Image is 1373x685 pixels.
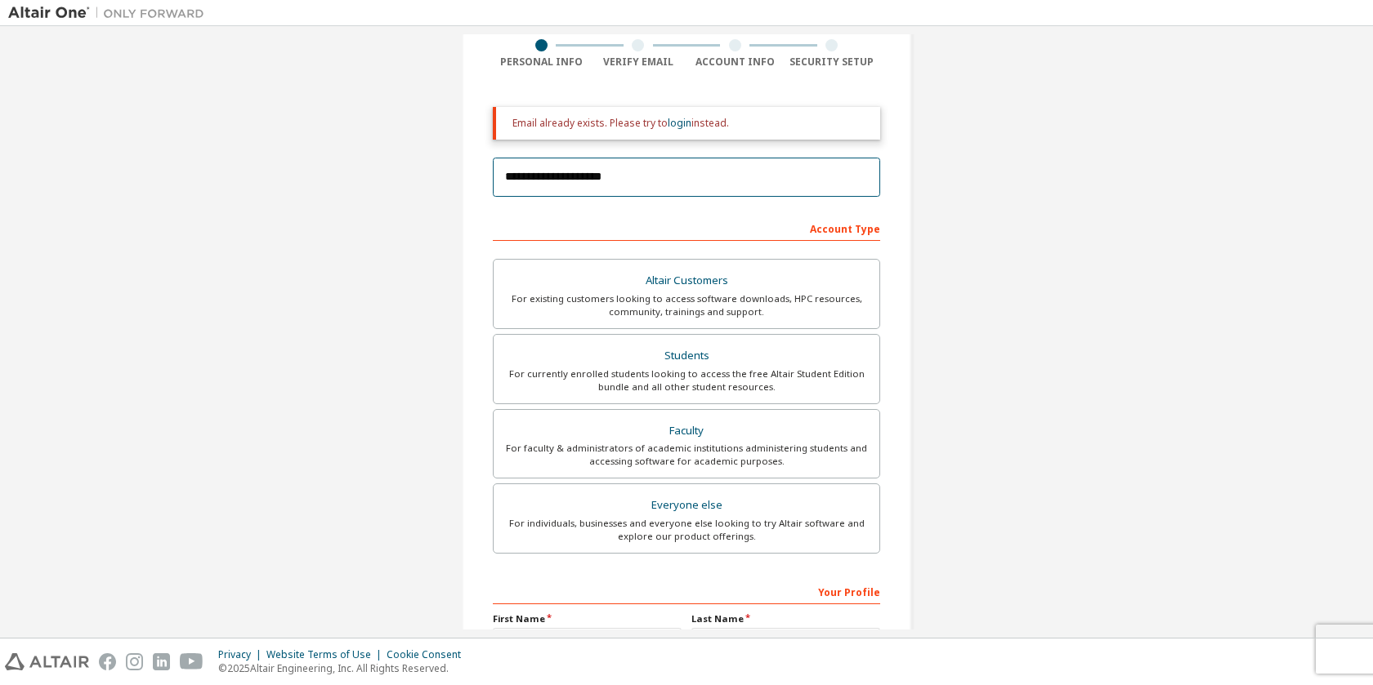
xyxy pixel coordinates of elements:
div: Your Profile [493,578,880,604]
div: For existing customers looking to access software downloads, HPC resources, community, trainings ... [503,292,870,318]
label: First Name [493,612,682,625]
a: login [668,116,691,130]
div: Cookie Consent [387,648,471,661]
img: altair_logo.svg [5,653,89,670]
div: Altair Customers [503,269,870,292]
label: Last Name [691,612,880,625]
div: Students [503,345,870,367]
p: © 2025 Altair Engineering, Inc. All Rights Reserved. [218,661,471,675]
div: For faculty & administrators of academic institutions administering students and accessing softwa... [503,442,870,468]
div: Personal Info [493,56,590,69]
img: Altair One [8,5,212,21]
img: youtube.svg [180,653,203,670]
div: For currently enrolled students looking to access the free Altair Student Edition bundle and all ... [503,367,870,394]
div: Privacy [218,648,266,661]
div: Faculty [503,420,870,443]
div: Security Setup [784,56,881,69]
div: Website Terms of Use [266,648,387,661]
div: Everyone else [503,494,870,517]
div: For individuals, businesses and everyone else looking to try Altair software and explore our prod... [503,517,870,543]
img: facebook.svg [99,653,116,670]
img: linkedin.svg [153,653,170,670]
div: Account Type [493,215,880,241]
div: Account Info [686,56,784,69]
div: Verify Email [590,56,687,69]
div: Email already exists. Please try to instead. [512,117,867,130]
img: instagram.svg [126,653,143,670]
